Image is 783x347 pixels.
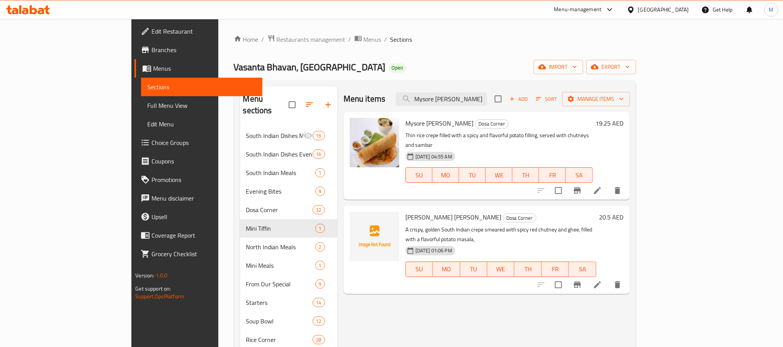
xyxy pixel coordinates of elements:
[240,238,337,256] div: North Indian Meals2
[246,242,315,252] span: North Indian Meals
[316,243,325,251] span: 2
[240,126,337,145] div: South Indian Dishes Morning16
[433,262,460,277] button: MO
[134,245,262,263] a: Grocery Checklist
[638,5,689,14] div: [GEOGRAPHIC_DATA]
[246,131,303,140] span: South Indian Dishes Morning
[134,226,262,245] a: Coverage Report
[542,262,569,277] button: FR
[313,336,325,344] span: 28
[315,242,325,252] div: items
[596,118,624,129] h6: 19.25 AED
[246,298,313,307] span: Starters
[569,170,589,181] span: SA
[246,150,313,159] span: South Indian Dishes Evening
[246,261,315,270] span: Mini Meals
[539,167,566,183] button: FR
[490,264,511,275] span: WE
[412,247,455,254] span: [DATE] 01:06 PM
[396,92,487,106] input: search
[405,117,473,129] span: Mysore [PERSON_NAME]
[316,225,325,232] span: 1
[506,93,531,105] button: Add
[390,35,412,44] span: Sections
[134,152,262,170] a: Coupons
[313,151,325,158] span: 16
[262,35,264,44] li: /
[134,59,262,78] a: Menus
[316,188,325,195] span: 9
[316,262,325,269] span: 1
[313,298,325,307] div: items
[486,167,512,183] button: WE
[246,187,315,196] span: Evening Bites
[550,182,567,199] span: Select to update
[277,35,346,44] span: Restaurants management
[405,262,433,277] button: SU
[568,181,587,200] button: Branch-specific-item
[409,264,430,275] span: SU
[568,276,587,294] button: Branch-specific-item
[566,167,592,183] button: SA
[531,93,562,105] span: Sort items
[240,182,337,201] div: Evening Bites9
[475,119,508,128] span: Dosa Corner
[316,281,325,288] span: 9
[569,262,596,277] button: SA
[436,170,456,181] span: MO
[517,264,538,275] span: TH
[536,95,557,104] span: Sort
[463,264,484,275] span: TU
[153,64,256,73] span: Menus
[608,276,627,294] button: delete
[134,22,262,41] a: Edit Restaurant
[246,335,313,344] span: Rice Corner
[234,58,386,76] span: Vasanta Bhavan, [GEOGRAPHIC_DATA]
[246,224,315,233] span: Mini Tiffin
[592,62,630,72] span: export
[506,93,531,105] span: Add item
[514,262,541,277] button: TH
[141,78,262,96] a: Sections
[475,119,509,129] div: Dosa Corner
[313,318,325,325] span: 12
[487,262,514,277] button: WE
[593,280,602,289] a: Edit menu item
[432,167,459,183] button: MO
[134,170,262,189] a: Promotions
[490,91,506,107] span: Select section
[569,94,624,104] span: Manage items
[405,167,432,183] button: SU
[151,45,256,54] span: Branches
[134,189,262,208] a: Menu disclaimer
[508,95,529,104] span: Add
[147,101,256,110] span: Full Menu View
[534,93,559,105] button: Sort
[240,275,337,293] div: From Our Special9
[462,170,483,181] span: TU
[572,264,593,275] span: SA
[313,150,325,159] div: items
[151,231,256,240] span: Coverage Report
[313,335,325,344] div: items
[135,284,171,294] span: Get support on:
[156,270,168,281] span: 1.0.0
[246,316,313,326] span: Soup Bowl
[503,213,536,223] div: Dosa Corner
[246,279,315,289] span: From Our Special
[315,224,325,233] div: items
[550,277,567,293] span: Select to update
[436,264,457,275] span: MO
[599,212,624,223] h6: 20.5 AED
[344,93,386,105] h2: Menu items
[240,312,337,330] div: Soup Bowl12
[593,186,602,195] a: Edit menu item
[542,170,563,181] span: FR
[586,60,636,74] button: export
[313,299,325,306] span: 14
[385,35,387,44] li: /
[240,256,337,275] div: Mini Meals1
[234,34,636,44] nav: breadcrumb
[134,208,262,226] a: Upsell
